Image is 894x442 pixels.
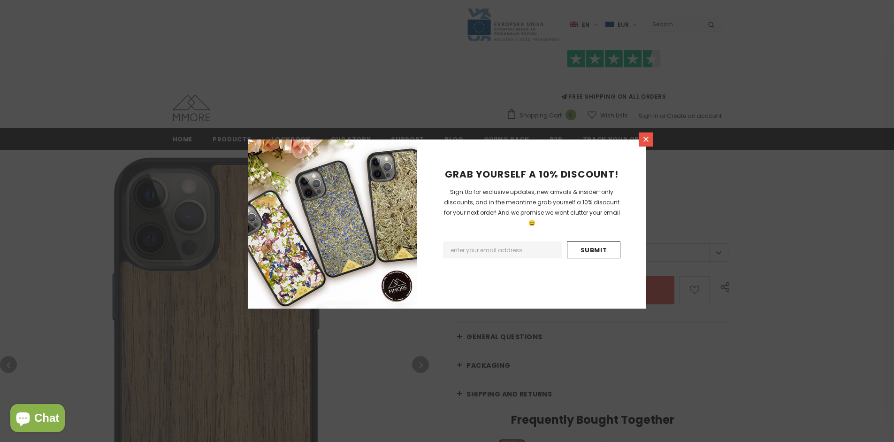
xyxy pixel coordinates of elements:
inbox-online-store-chat: Shopify online store chat [8,404,68,434]
input: Email Address [443,241,562,258]
span: GRAB YOURSELF A 10% DISCOUNT! [445,168,619,181]
span: Sign Up for exclusive updates, new arrivals & insider-only discounts, and in the meantime grab yo... [444,188,620,227]
a: Close [639,132,653,147]
input: Submit [567,241,620,258]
